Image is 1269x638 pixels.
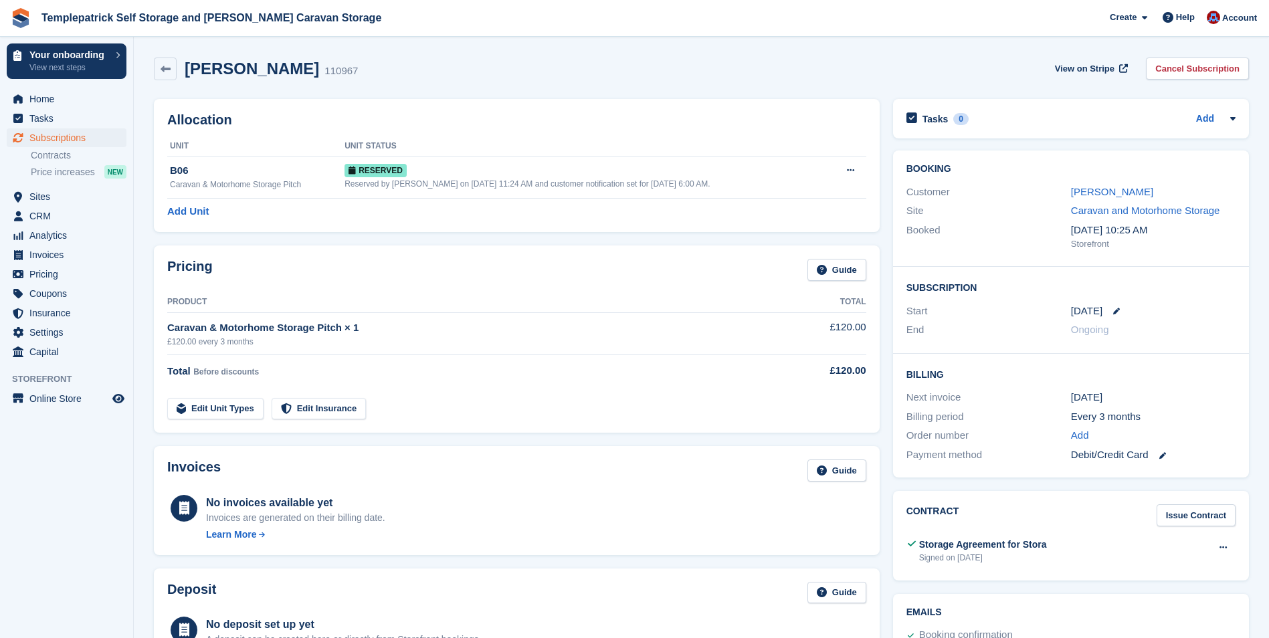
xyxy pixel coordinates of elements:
[7,342,126,361] a: menu
[7,90,126,108] a: menu
[1071,223,1236,238] div: [DATE] 10:25 AM
[206,528,256,542] div: Learn More
[1157,504,1236,526] a: Issue Contract
[7,187,126,206] a: menu
[167,398,264,420] a: Edit Unit Types
[1146,58,1249,80] a: Cancel Subscription
[906,185,1071,200] div: Customer
[7,389,126,408] a: menu
[167,582,216,604] h2: Deposit
[906,367,1236,381] h2: Billing
[167,459,221,482] h2: Invoices
[167,365,191,377] span: Total
[272,398,367,420] a: Edit Insurance
[167,204,209,219] a: Add Unit
[110,391,126,407] a: Preview store
[7,109,126,128] a: menu
[29,50,109,60] p: Your onboarding
[29,109,110,128] span: Tasks
[906,322,1071,338] div: End
[206,617,482,633] div: No deposit set up yet
[29,62,109,74] p: View next steps
[906,280,1236,294] h2: Subscription
[906,447,1071,463] div: Payment method
[1071,390,1236,405] div: [DATE]
[7,245,126,264] a: menu
[29,207,110,225] span: CRM
[1207,11,1220,24] img: Leigh
[167,320,758,336] div: Caravan & Motorhome Storage Pitch × 1
[167,292,758,313] th: Product
[7,207,126,225] a: menu
[1071,304,1102,319] time: 2025-09-30 00:00:00 UTC
[12,373,133,386] span: Storefront
[807,259,866,281] a: Guide
[807,582,866,604] a: Guide
[919,538,1047,552] div: Storage Agreement for Stora
[922,113,949,125] h2: Tasks
[324,64,358,79] div: 110967
[906,607,1236,618] h2: Emails
[7,265,126,284] a: menu
[185,60,319,78] h2: [PERSON_NAME]
[167,259,213,281] h2: Pricing
[906,428,1071,443] div: Order number
[31,149,126,162] a: Contracts
[29,304,110,322] span: Insurance
[758,292,866,313] th: Total
[807,459,866,482] a: Guide
[29,342,110,361] span: Capital
[1110,11,1137,24] span: Create
[919,552,1047,564] div: Signed on [DATE]
[1050,58,1131,80] a: View on Stripe
[906,504,959,526] h2: Contract
[29,284,110,303] span: Coupons
[170,163,345,179] div: B06
[206,528,385,542] a: Learn More
[7,128,126,147] a: menu
[29,187,110,206] span: Sites
[170,179,345,191] div: Caravan & Motorhome Storage Pitch
[29,323,110,342] span: Settings
[1071,447,1236,463] div: Debit/Credit Card
[758,363,866,379] div: £120.00
[906,203,1071,219] div: Site
[29,128,110,147] span: Subscriptions
[7,226,126,245] a: menu
[36,7,387,29] a: Templepatrick Self Storage and [PERSON_NAME] Caravan Storage
[193,367,259,377] span: Before discounts
[906,223,1071,251] div: Booked
[1071,409,1236,425] div: Every 3 months
[29,226,110,245] span: Analytics
[31,165,126,179] a: Price increases NEW
[906,164,1236,175] h2: Booking
[7,284,126,303] a: menu
[1071,205,1220,216] a: Caravan and Motorhome Storage
[7,43,126,79] a: Your onboarding View next steps
[7,323,126,342] a: menu
[906,304,1071,319] div: Start
[345,164,407,177] span: Reserved
[31,166,95,179] span: Price increases
[1071,428,1089,443] a: Add
[1071,324,1109,335] span: Ongoing
[29,245,110,264] span: Invoices
[758,312,866,354] td: £120.00
[345,178,829,190] div: Reserved by [PERSON_NAME] on [DATE] 11:24 AM and customer notification set for [DATE] 6:00 AM.
[11,8,31,28] img: stora-icon-8386f47178a22dfd0bd8f6a31ec36ba5ce8667c1dd55bd0f319d3a0aa187defe.svg
[953,113,969,125] div: 0
[1071,237,1236,251] div: Storefront
[29,90,110,108] span: Home
[906,409,1071,425] div: Billing period
[167,112,866,128] h2: Allocation
[206,511,385,525] div: Invoices are generated on their billing date.
[167,336,758,348] div: £120.00 every 3 months
[104,165,126,179] div: NEW
[29,389,110,408] span: Online Store
[1222,11,1257,25] span: Account
[1055,62,1114,76] span: View on Stripe
[1176,11,1195,24] span: Help
[345,136,829,157] th: Unit Status
[167,136,345,157] th: Unit
[7,304,126,322] a: menu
